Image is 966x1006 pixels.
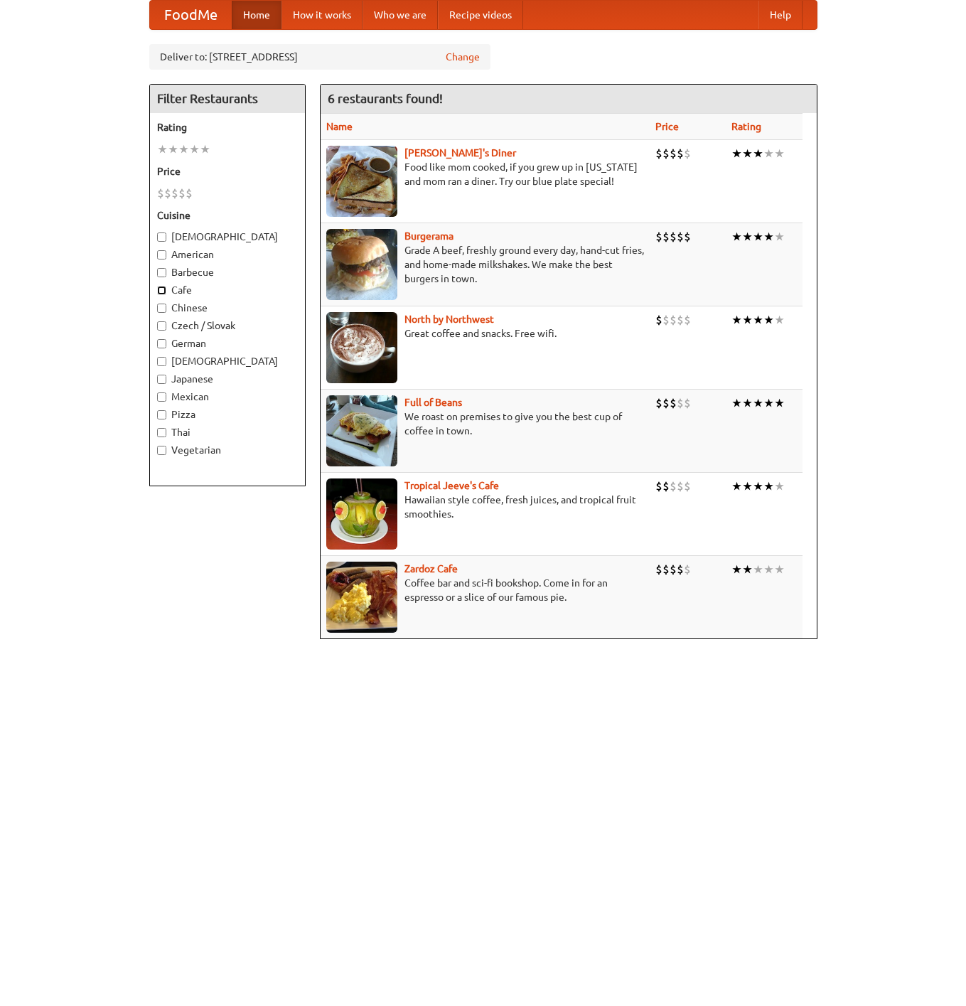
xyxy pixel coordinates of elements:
[157,446,166,455] input: Vegetarian
[731,229,742,245] li: ★
[157,301,298,315] label: Chinese
[157,283,298,297] label: Cafe
[774,312,785,328] li: ★
[677,395,684,411] li: $
[404,230,454,242] a: Burgerama
[763,312,774,328] li: ★
[404,147,516,159] a: [PERSON_NAME]'s Diner
[731,312,742,328] li: ★
[655,146,662,161] li: $
[326,312,397,383] img: north.jpg
[774,562,785,577] li: ★
[742,562,753,577] li: ★
[763,478,774,494] li: ★
[157,425,298,439] label: Thai
[774,395,785,411] li: ★
[670,478,677,494] li: $
[655,312,662,328] li: $
[774,229,785,245] li: ★
[763,395,774,411] li: ★
[281,1,363,29] a: How it works
[731,395,742,411] li: ★
[326,493,644,521] p: Hawaiian style coffee, fresh juices, and tropical fruit smoothies.
[742,146,753,161] li: ★
[178,141,189,157] li: ★
[157,443,298,457] label: Vegetarian
[742,478,753,494] li: ★
[150,85,305,113] h4: Filter Restaurants
[731,562,742,577] li: ★
[326,229,397,300] img: burgerama.jpg
[326,121,353,132] a: Name
[157,186,164,201] li: $
[157,428,166,437] input: Thai
[753,229,763,245] li: ★
[753,146,763,161] li: ★
[662,562,670,577] li: $
[157,407,298,422] label: Pizza
[200,141,210,157] li: ★
[742,229,753,245] li: ★
[662,478,670,494] li: $
[157,390,298,404] label: Mexican
[326,326,644,341] p: Great coffee and snacks. Free wifi.
[189,141,200,157] li: ★
[178,186,186,201] li: $
[731,478,742,494] li: ★
[677,478,684,494] li: $
[655,562,662,577] li: $
[157,232,166,242] input: [DEMOGRAPHIC_DATA]
[157,208,298,223] h5: Cuisine
[149,44,490,70] div: Deliver to: [STREET_ADDRESS]
[157,120,298,134] h5: Rating
[168,141,178,157] li: ★
[157,286,166,295] input: Cafe
[677,312,684,328] li: $
[326,243,644,286] p: Grade A beef, freshly ground every day, hand-cut fries, and home-made milkshakes. We make the bes...
[326,478,397,550] img: jeeves.jpg
[157,410,166,419] input: Pizza
[670,146,677,161] li: $
[677,146,684,161] li: $
[662,395,670,411] li: $
[404,480,499,491] a: Tropical Jeeve's Cafe
[186,186,193,201] li: $
[731,121,761,132] a: Rating
[763,146,774,161] li: ★
[157,354,298,368] label: [DEMOGRAPHIC_DATA]
[404,314,494,325] b: North by Northwest
[326,410,644,438] p: We roast on premises to give you the best cup of coffee in town.
[684,478,691,494] li: $
[684,312,691,328] li: $
[655,121,679,132] a: Price
[684,146,691,161] li: $
[446,50,480,64] a: Change
[157,372,298,386] label: Japanese
[662,146,670,161] li: $
[157,357,166,366] input: [DEMOGRAPHIC_DATA]
[655,395,662,411] li: $
[150,1,232,29] a: FoodMe
[684,562,691,577] li: $
[670,395,677,411] li: $
[662,312,670,328] li: $
[438,1,523,29] a: Recipe videos
[157,141,168,157] li: ★
[677,562,684,577] li: $
[774,146,785,161] li: ★
[157,321,166,331] input: Czech / Slovak
[753,562,763,577] li: ★
[157,230,298,244] label: [DEMOGRAPHIC_DATA]
[171,186,178,201] li: $
[670,312,677,328] li: $
[742,395,753,411] li: ★
[157,392,166,402] input: Mexican
[655,478,662,494] li: $
[753,395,763,411] li: ★
[758,1,803,29] a: Help
[404,397,462,408] a: Full of Beans
[157,304,166,313] input: Chinese
[670,562,677,577] li: $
